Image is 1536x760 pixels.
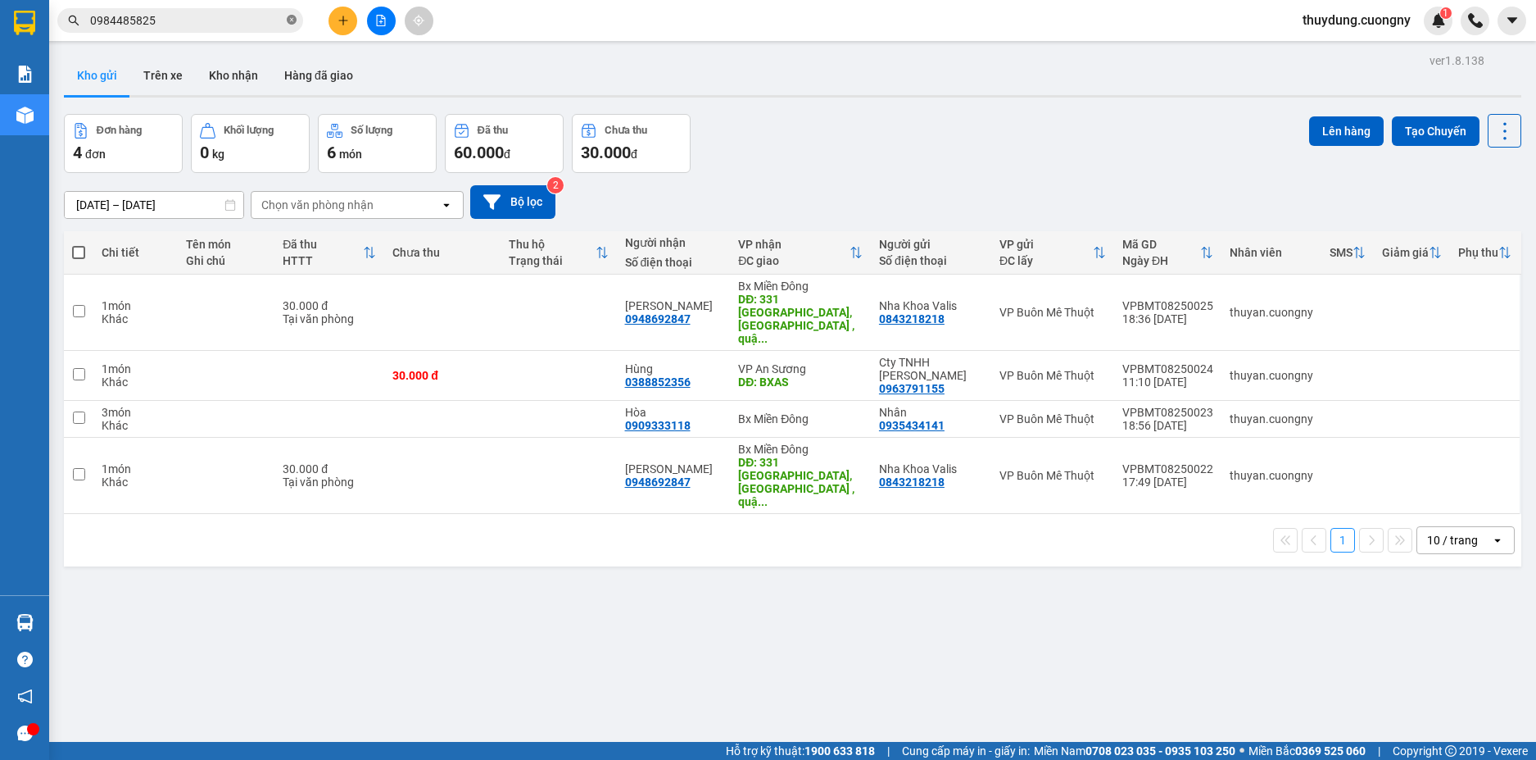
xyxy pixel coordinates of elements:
[1505,13,1520,28] span: caret-down
[478,125,508,136] div: Đã thu
[758,495,768,508] span: ...
[999,238,1093,251] div: VP gửi
[102,476,170,489] div: Khác
[338,15,349,26] span: plus
[64,56,130,95] button: Kho gửi
[738,238,850,251] div: VP nhận
[17,652,33,667] span: question-circle
[879,406,983,419] div: Nhân
[1321,231,1374,275] th: Toggle SortBy
[1295,744,1366,758] strong: 0369 525 060
[200,143,209,162] span: 0
[375,15,387,26] span: file-add
[1122,406,1213,419] div: VPBMT08250023
[1427,532,1478,548] div: 10 / trang
[879,312,945,325] div: 0843218218
[730,231,871,275] th: Toggle SortBy
[738,412,863,426] div: Bx Miền Đông
[102,312,170,325] div: Khác
[445,114,564,173] button: Đã thu60.000đ
[1122,299,1213,312] div: VPBMT08250025
[738,375,863,389] div: DĐ: BXAS
[625,299,723,312] div: C Hương
[547,177,564,193] sup: 2
[14,11,35,35] img: logo-vxr
[1239,748,1244,754] span: ⚪️
[102,406,170,419] div: 3 món
[440,198,453,212] svg: open
[625,462,723,476] div: C Hương
[879,476,945,489] div: 0843218218
[625,312,691,325] div: 0948692847
[186,238,267,251] div: Tên món
[625,406,723,419] div: Hòa
[572,114,691,173] button: Chưa thu30.000đ
[102,299,170,312] div: 1 món
[625,362,723,375] div: Hùng
[1458,246,1498,259] div: Phụ thu
[726,742,875,760] span: Hỗ trợ kỹ thuật:
[605,125,647,136] div: Chưa thu
[1122,312,1213,325] div: 18:36 [DATE]
[1230,306,1313,319] div: thuyan.cuongny
[1431,13,1446,28] img: icon-new-feature
[17,689,33,704] span: notification
[804,744,875,758] strong: 1900 633 818
[999,469,1106,482] div: VP Buôn Mê Thuột
[738,254,850,267] div: ĐC giao
[738,443,863,456] div: Bx Miền Đông
[631,148,637,161] span: đ
[65,192,243,218] input: Select a date range.
[581,143,631,162] span: 30.000
[879,356,983,382] div: Cty TNHH Thủy Kim Sinh
[102,462,170,476] div: 1 món
[625,419,691,432] div: 0909333118
[738,293,863,345] div: DĐ: 331 điện biên phủ, phường 4 , quận 3
[1374,231,1450,275] th: Toggle SortBy
[1230,246,1313,259] div: Nhân viên
[1248,742,1366,760] span: Miền Bắc
[1450,231,1520,275] th: Toggle SortBy
[16,614,34,631] img: warehouse-icon
[271,56,366,95] button: Hàng đã giao
[283,299,376,312] div: 30.000 đ
[1122,375,1213,389] div: 11:10 [DATE]
[339,148,362,161] span: món
[470,185,555,219] button: Bộ lọc
[102,362,170,375] div: 1 món
[16,66,34,83] img: solution-icon
[130,56,196,95] button: Trên xe
[879,254,983,267] div: Số điện thoại
[999,412,1106,426] div: VP Buôn Mê Thuột
[509,238,596,251] div: Thu hộ
[274,231,384,275] th: Toggle SortBy
[1034,742,1235,760] span: Miền Nam
[1497,7,1526,35] button: caret-down
[16,107,34,124] img: warehouse-icon
[1114,231,1221,275] th: Toggle SortBy
[85,148,106,161] span: đơn
[1230,469,1313,482] div: thuyan.cuongny
[625,236,723,249] div: Người nhận
[367,7,396,35] button: file-add
[1289,10,1424,30] span: thuydung.cuongny
[64,114,183,173] button: Đơn hàng4đơn
[287,13,297,29] span: close-circle
[1085,744,1235,758] strong: 0708 023 035 - 0935 103 250
[879,419,945,432] div: 0935434141
[879,462,983,476] div: Nha Khoa Valis
[1445,745,1457,757] span: copyright
[504,148,510,161] span: đ
[392,369,492,382] div: 30.000 đ
[454,143,504,162] span: 60.000
[413,15,424,26] span: aim
[287,15,297,25] span: close-circle
[283,254,363,267] div: HTTT
[90,11,283,30] input: Tìm tên, số ĐT hoặc mã đơn
[328,7,357,35] button: plus
[879,238,983,251] div: Người gửi
[1230,369,1313,382] div: thuyan.cuongny
[327,143,336,162] span: 6
[501,231,617,275] th: Toggle SortBy
[102,246,170,259] div: Chi tiết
